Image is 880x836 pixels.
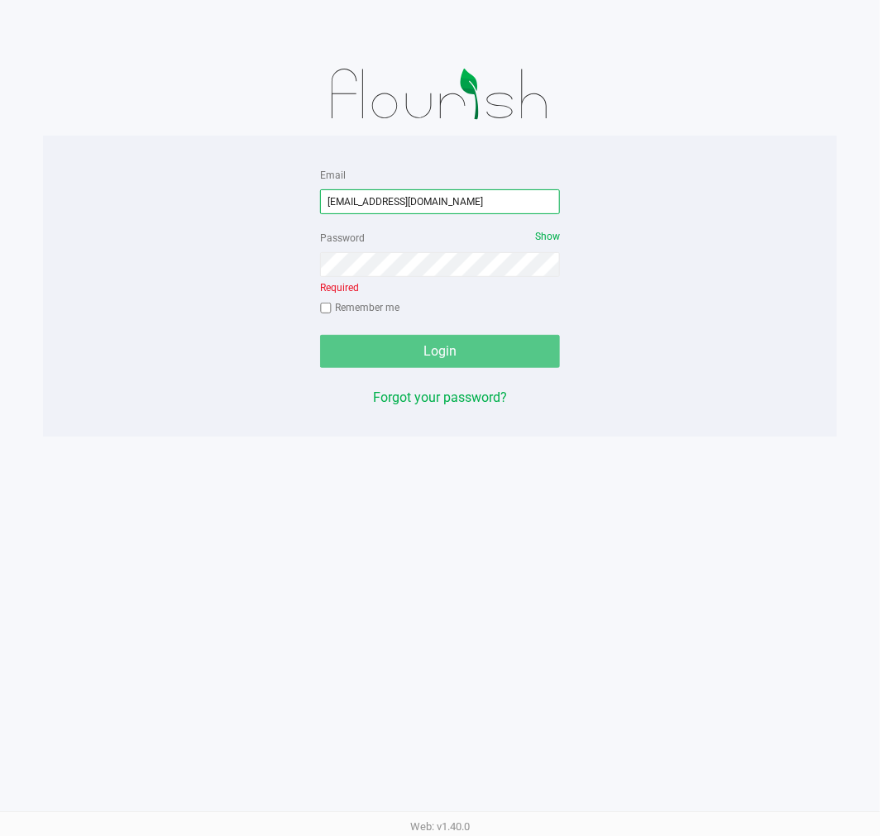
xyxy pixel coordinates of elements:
input: Remember me [320,303,332,314]
label: Email [320,168,346,183]
label: Password [320,231,365,246]
span: Show [535,231,560,242]
label: Remember me [320,300,399,315]
button: Forgot your password? [373,388,507,408]
span: Web: v1.40.0 [410,820,470,833]
span: Required [320,282,359,294]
